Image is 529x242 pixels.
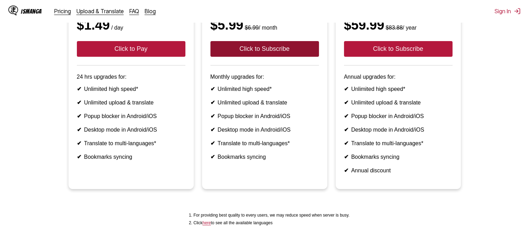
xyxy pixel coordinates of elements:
[344,113,348,119] b: ✔
[344,167,452,174] li: Annual discount
[384,25,417,31] small: / year
[77,140,185,147] li: Translate to multi-languages*
[344,140,452,147] li: Translate to multi-languages*
[344,74,452,80] p: Annual upgrades for:
[344,100,348,106] b: ✔
[110,25,123,31] small: / day
[77,154,185,160] li: Bookmarks syncing
[8,6,18,15] img: IsManga Logo
[21,8,42,15] div: IsManga
[210,18,319,33] div: $5.99
[77,41,185,57] button: Click to Pay
[210,126,319,133] li: Desktop mode in Android/iOS
[344,113,452,119] li: Popup blocker in Android/iOS
[344,99,452,106] li: Unlimited upload & translate
[77,127,81,133] b: ✔
[210,86,319,92] li: Unlimited high speed*
[210,140,319,147] li: Translate to multi-languages*
[245,25,259,31] s: $6.99
[344,41,452,57] button: Click to Subscribe
[129,8,139,15] a: FAQ
[77,74,185,80] p: 24 hrs upgrades for:
[77,86,81,92] b: ✔
[77,18,185,33] div: $1.49
[8,6,54,17] a: IsManga LogoIsManga
[495,8,521,15] button: Sign In
[210,127,215,133] b: ✔
[344,86,452,92] li: Unlimited high speed*
[77,113,81,119] b: ✔
[210,41,319,57] button: Click to Subscribe
[77,154,81,160] b: ✔
[210,154,215,160] b: ✔
[344,86,348,92] b: ✔
[193,213,350,218] li: For providing best quality to every users, we may reduce speed when server is busy.
[77,99,185,106] li: Unlimited upload & translate
[210,140,215,146] b: ✔
[145,8,156,15] a: Blog
[210,86,215,92] b: ✔
[210,100,215,106] b: ✔
[77,126,185,133] li: Desktop mode in Android/iOS
[344,167,348,173] b: ✔
[77,8,124,15] a: Upload & Translate
[54,8,71,15] a: Pricing
[193,220,350,225] li: Click to see all the available languages
[210,113,319,119] li: Popup blocker in Android/iOS
[202,220,211,225] a: Available languages
[77,140,81,146] b: ✔
[344,154,452,160] li: Bookmarks syncing
[210,154,319,160] li: Bookmarks syncing
[210,99,319,106] li: Unlimited upload & translate
[243,25,277,31] small: / month
[77,113,185,119] li: Popup blocker in Android/iOS
[344,127,348,133] b: ✔
[344,140,348,146] b: ✔
[344,154,348,160] b: ✔
[210,74,319,80] p: Monthly upgrades for:
[210,113,215,119] b: ✔
[344,18,452,33] div: $59.99
[514,8,521,15] img: Sign out
[344,126,452,133] li: Desktop mode in Android/iOS
[77,86,185,92] li: Unlimited high speed*
[77,100,81,106] b: ✔
[386,25,403,31] s: $83.88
